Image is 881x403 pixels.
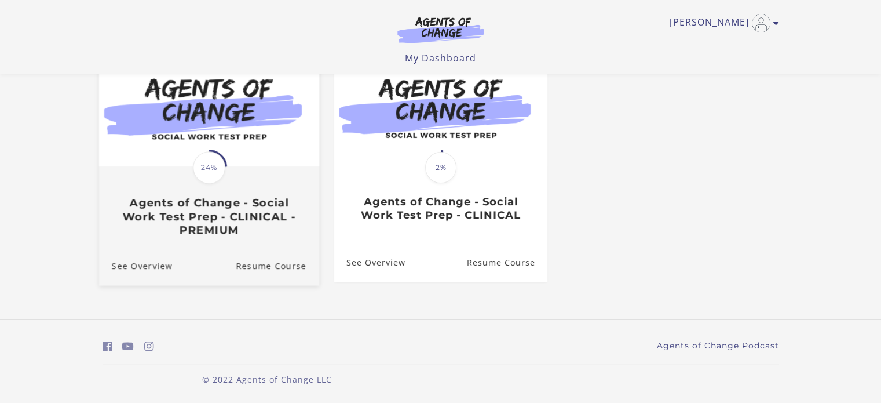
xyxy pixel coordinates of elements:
[346,195,535,222] h3: Agents of Change - Social Work Test Prep - CLINICAL
[385,16,496,43] img: Agents of Change Logo
[122,338,134,355] a: https://www.youtube.com/c/AgentsofChangeTestPrepbyMeaganMitchell (Open in a new window)
[103,338,112,355] a: https://www.facebook.com/groups/aswbtestprep (Open in a new window)
[103,341,112,352] i: https://www.facebook.com/groups/aswbtestprep (Open in a new window)
[111,197,306,237] h3: Agents of Change - Social Work Test Prep - CLINICAL - PREMIUM
[193,151,225,184] span: 24%
[670,14,773,32] a: Toggle menu
[405,52,476,64] a: My Dashboard
[236,246,319,285] a: Agents of Change - Social Work Test Prep - CLINICAL - PREMIUM: Resume Course
[144,341,154,352] i: https://www.instagram.com/agentsofchangeprep/ (Open in a new window)
[466,244,547,282] a: Agents of Change - Social Work Test Prep - CLINICAL: Resume Course
[98,246,172,285] a: Agents of Change - Social Work Test Prep - CLINICAL - PREMIUM: See Overview
[103,373,432,386] p: © 2022 Agents of Change LLC
[334,244,405,282] a: Agents of Change - Social Work Test Prep - CLINICAL: See Overview
[657,340,779,352] a: Agents of Change Podcast
[144,338,154,355] a: https://www.instagram.com/agentsofchangeprep/ (Open in a new window)
[122,341,134,352] i: https://www.youtube.com/c/AgentsofChangeTestPrepbyMeaganMitchell (Open in a new window)
[425,152,456,183] span: 2%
